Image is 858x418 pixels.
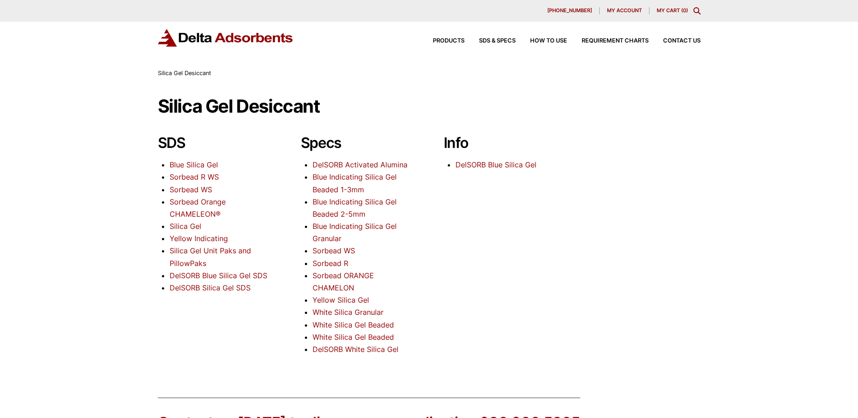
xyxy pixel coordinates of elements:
a: White Silica Granular [313,308,384,317]
a: Silica Gel Unit Paks and PillowPaks [170,246,251,267]
h2: Info [444,134,558,152]
a: Sorbead Orange CHAMELEON® [170,197,226,218]
h2: Specs [301,134,415,152]
div: Toggle Modal Content [693,7,701,14]
a: [PHONE_NUMBER] [540,7,600,14]
a: Silica Gel [170,222,201,231]
a: Sorbead R [313,259,348,268]
a: Blue Indicating Silica Gel Beaded 1-3mm [313,172,397,194]
span: Products [433,38,465,44]
a: DelSORB Blue Silica Gel [455,160,536,169]
a: Products [418,38,465,44]
img: Delta Adsorbents [158,29,294,47]
h1: Silica Gel Desiccant [158,96,701,116]
h2: SDS [158,134,272,152]
span: 0 [683,7,686,14]
span: Silica Gel Desiccant [158,70,211,76]
a: White Silica Gel Beaded [313,332,394,342]
span: Contact Us [663,38,701,44]
a: Requirement Charts [567,38,649,44]
a: Sorbead WS [170,185,212,194]
a: Sorbead WS [313,246,355,255]
a: Blue Silica Gel [170,160,218,169]
a: DelSORB Activated Alumina [313,160,408,169]
a: Sorbead R WS [170,172,219,181]
a: DelSORB White Silica Gel [313,345,398,354]
a: Sorbead ORANGE CHAMELON [313,271,374,292]
a: SDS & SPECS [465,38,516,44]
span: Requirement Charts [582,38,649,44]
a: Blue Indicating Silica Gel Granular [313,222,397,243]
span: How to Use [530,38,567,44]
span: [PHONE_NUMBER] [547,8,592,13]
span: My account [607,8,642,13]
a: Yellow Silica Gel [313,295,369,304]
a: My account [600,7,649,14]
a: DelSORB Silica Gel SDS [170,283,251,292]
a: How to Use [516,38,567,44]
a: Yellow Indicating [170,234,228,243]
a: Contact Us [649,38,701,44]
a: Blue Indicating Silica Gel Beaded 2-5mm [313,197,397,218]
a: My Cart (0) [657,7,688,14]
a: DelSORB Blue Silica Gel SDS [170,271,267,280]
span: SDS & SPECS [479,38,516,44]
a: White Silica Gel Beaded [313,320,394,329]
